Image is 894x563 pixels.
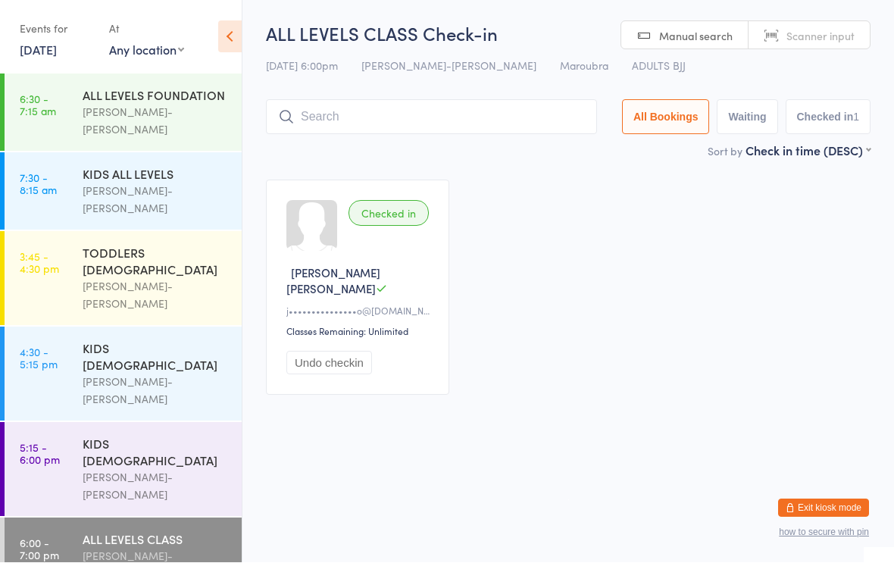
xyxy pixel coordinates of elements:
[20,251,59,275] time: 3:45 - 4:30 pm
[349,201,429,227] div: Checked in
[83,436,229,469] div: KIDS [DEMOGRAPHIC_DATA]
[83,469,229,504] div: [PERSON_NAME]-[PERSON_NAME]
[83,245,229,278] div: TODDLERS [DEMOGRAPHIC_DATA]
[20,42,57,58] a: [DATE]
[83,531,229,548] div: ALL LEVELS CLASS
[20,537,59,561] time: 6:00 - 7:00 pm
[560,58,608,74] span: Maroubra
[83,166,229,183] div: KIDS ALL LEVELS
[266,100,597,135] input: Search
[5,232,242,326] a: 3:45 -4:30 pmTODDLERS [DEMOGRAPHIC_DATA][PERSON_NAME]-[PERSON_NAME]
[286,325,433,338] div: Classes Remaining: Unlimited
[20,346,58,371] time: 4:30 - 5:15 pm
[5,423,242,517] a: 5:15 -6:00 pmKIDS [DEMOGRAPHIC_DATA][PERSON_NAME]-[PERSON_NAME]
[786,100,871,135] button: Checked in1
[20,172,57,196] time: 7:30 - 8:15 am
[5,153,242,230] a: 7:30 -8:15 amKIDS ALL LEVELS[PERSON_NAME]-[PERSON_NAME]
[659,29,733,44] span: Manual search
[5,327,242,421] a: 4:30 -5:15 pmKIDS [DEMOGRAPHIC_DATA][PERSON_NAME]-[PERSON_NAME]
[20,93,56,117] time: 6:30 - 7:15 am
[20,442,60,466] time: 5:15 - 6:00 pm
[83,183,229,217] div: [PERSON_NAME]-[PERSON_NAME]
[83,87,229,104] div: ALL LEVELS FOUNDATION
[746,142,871,159] div: Check in time (DESC)
[109,42,184,58] div: Any location
[83,104,229,139] div: [PERSON_NAME]-[PERSON_NAME]
[632,58,686,74] span: ADULTS BJJ
[83,278,229,313] div: [PERSON_NAME]-[PERSON_NAME]
[717,100,777,135] button: Waiting
[778,499,869,518] button: Exit kiosk mode
[266,21,871,46] h2: ALL LEVELS CLASS Check-in
[622,100,710,135] button: All Bookings
[708,144,742,159] label: Sort by
[286,305,433,317] div: j•••••••••••••••o@[DOMAIN_NAME]
[779,527,869,538] button: how to secure with pin
[5,74,242,152] a: 6:30 -7:15 amALL LEVELS FOUNDATION[PERSON_NAME]-[PERSON_NAME]
[83,340,229,374] div: KIDS [DEMOGRAPHIC_DATA]
[20,17,94,42] div: Events for
[361,58,536,74] span: [PERSON_NAME]-[PERSON_NAME]
[286,352,372,375] button: Undo checkin
[83,374,229,408] div: [PERSON_NAME]-[PERSON_NAME]
[266,58,338,74] span: [DATE] 6:00pm
[286,265,380,297] span: [PERSON_NAME] [PERSON_NAME]
[853,111,859,124] div: 1
[109,17,184,42] div: At
[786,29,855,44] span: Scanner input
